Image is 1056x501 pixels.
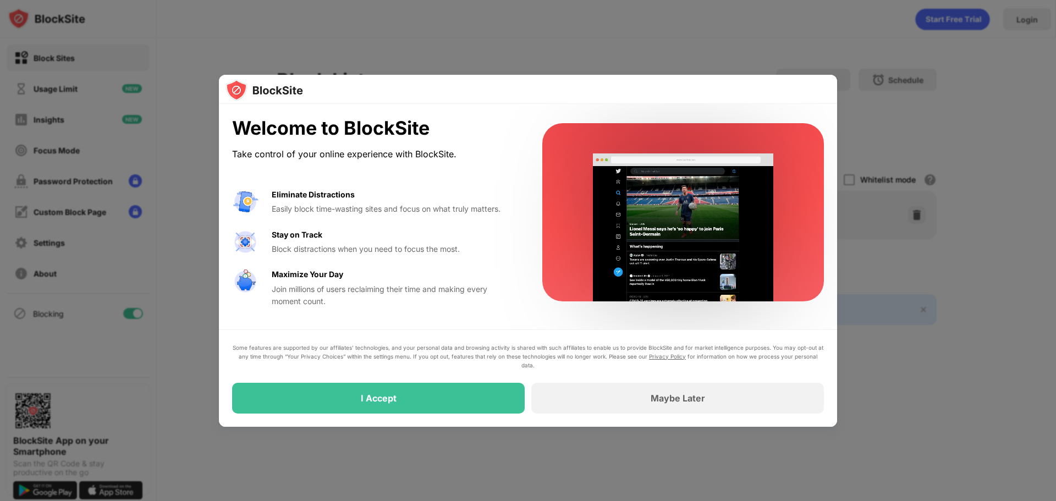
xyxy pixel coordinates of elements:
[361,393,397,404] div: I Accept
[649,353,686,360] a: Privacy Policy
[272,268,343,280] div: Maximize Your Day
[232,117,516,140] div: Welcome to BlockSite
[272,229,322,241] div: Stay on Track
[272,189,355,201] div: Eliminate Distractions
[272,203,516,215] div: Easily block time-wasting sites and focus on what truly matters.
[232,146,516,162] div: Take control of your online experience with BlockSite.
[651,393,705,404] div: Maybe Later
[232,189,258,215] img: value-avoid-distractions.svg
[232,268,258,295] img: value-safe-time.svg
[232,343,824,370] div: Some features are supported by our affiliates’ technologies, and your personal data and browsing ...
[232,229,258,255] img: value-focus.svg
[272,243,516,255] div: Block distractions when you need to focus the most.
[226,79,303,101] img: logo-blocksite.svg
[272,283,516,308] div: Join millions of users reclaiming their time and making every moment count.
